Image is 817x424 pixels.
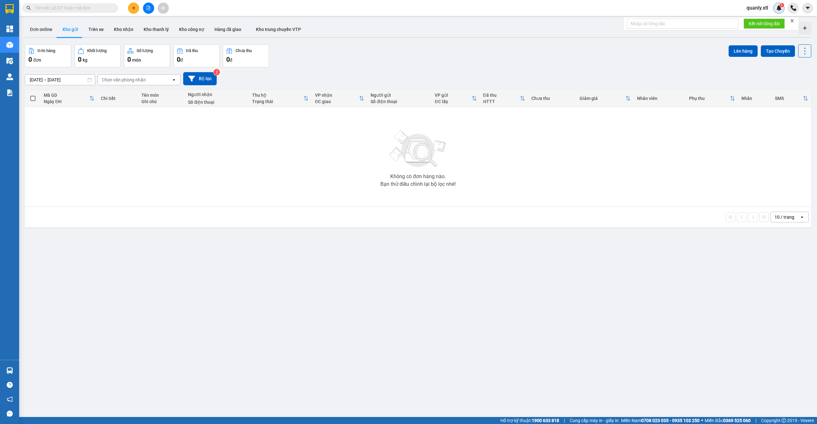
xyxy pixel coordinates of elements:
[74,44,121,67] button: Khối lượng0kg
[25,75,95,85] input: Select a date range.
[236,49,252,53] div: Chưa thu
[57,22,83,37] button: Kho gửi
[101,96,135,101] div: Chi tiết
[782,418,786,423] span: copyright
[132,57,141,63] span: món
[256,27,301,32] span: Kho trung chuyển VTP
[312,90,367,107] th: Toggle SortBy
[380,182,456,187] div: Bạn thử điều chỉnh lại bộ lọc nhé!
[171,77,176,82] svg: open
[141,93,181,98] div: Tên món
[78,56,81,63] span: 0
[7,382,13,388] span: question-circle
[141,99,181,104] div: Ghi chú
[226,56,230,63] span: 0
[188,92,246,97] div: Người nhận
[799,215,805,220] svg: open
[102,77,146,83] div: Chọn văn phòng nhận
[390,174,446,179] div: Không có đơn hàng nào.
[627,19,738,29] input: Nhập số tổng đài
[723,418,751,423] strong: 0369 525 060
[180,57,183,63] span: đ
[371,99,428,104] div: Số điện thoại
[741,4,773,12] span: quanly.xtl
[729,45,758,57] button: Lên hàng
[531,96,573,101] div: Chưa thu
[791,5,796,11] img: phone-icon
[186,49,198,53] div: Đã thu
[6,57,13,64] img: warehouse-icon
[780,3,784,7] sup: 1
[173,44,220,67] button: Đã thu0đ
[44,99,89,104] div: Ngày ĐH
[532,418,559,423] strong: 1900 633 818
[26,6,31,10] span: search
[772,90,811,107] th: Toggle SortBy
[775,214,794,220] div: 10 / trang
[6,26,13,32] img: dashboard-icon
[6,367,13,374] img: warehouse-icon
[483,99,520,104] div: HTTT
[705,417,751,424] span: Miền Bắc
[128,3,139,14] button: plus
[214,69,220,75] sup: 2
[637,96,683,101] div: Nhân viên
[109,22,139,37] button: Kho nhận
[44,93,89,98] div: Mã GD
[500,417,559,424] span: Hỗ trợ kỹ thuật:
[621,417,700,424] span: Miền Nam
[124,44,170,67] button: Số lượng0món
[5,4,14,14] img: logo-vxr
[580,96,626,101] div: Giảm giá
[7,411,13,417] span: message
[570,417,619,424] span: Cung cấp máy in - giấy in:
[161,6,165,10] span: aim
[6,73,13,80] img: warehouse-icon
[776,5,782,11] img: icon-new-feature
[252,99,304,104] div: Trạng thái
[158,3,169,14] button: aim
[749,20,780,27] span: Kết nối tổng đài
[435,93,471,98] div: VP gửi
[83,57,87,63] span: kg
[137,49,153,53] div: Số lượng
[25,44,71,67] button: Đơn hàng0đơn
[790,19,794,23] span: close
[744,19,785,29] button: Kết nối tổng đài
[33,57,41,63] span: đơn
[28,56,32,63] span: 0
[41,90,97,107] th: Toggle SortBy
[7,396,13,402] span: notification
[435,99,471,104] div: ĐC lấy
[802,3,813,14] button: caret-down
[249,90,312,107] th: Toggle SortBy
[431,90,480,107] th: Toggle SortBy
[755,417,756,424] span: |
[315,93,359,98] div: VP nhận
[83,22,109,37] button: Trên xe
[252,93,304,98] div: Thu hộ
[6,42,13,48] img: warehouse-icon
[139,22,174,37] button: Kho thanh lý
[480,90,528,107] th: Toggle SortBy
[87,49,107,53] div: Khối lượng
[686,90,738,107] th: Toggle SortBy
[761,45,795,57] button: Tạo Chuyến
[38,49,55,53] div: Đơn hàng
[230,57,232,63] span: đ
[741,96,768,101] div: Nhãn
[641,418,700,423] strong: 0708 023 035 - 0935 103 250
[209,22,246,37] button: Hàng đã giao
[701,419,703,422] span: ⚪️
[174,22,209,37] button: Kho công nợ
[146,6,151,10] span: file-add
[386,127,450,171] img: svg+xml;base64,PHN2ZyBjbGFzcz0ibGlzdC1wbHVnX19zdmciIHhtbG5zPSJodHRwOi8vd3d3LnczLm9yZy8yMDAwL3N2Zy...
[6,89,13,96] img: solution-icon
[25,22,57,37] button: Đơn online
[483,93,520,98] div: Đã thu
[177,56,180,63] span: 0
[131,6,136,10] span: plus
[564,417,565,424] span: |
[143,3,154,14] button: file-add
[805,5,811,11] span: caret-down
